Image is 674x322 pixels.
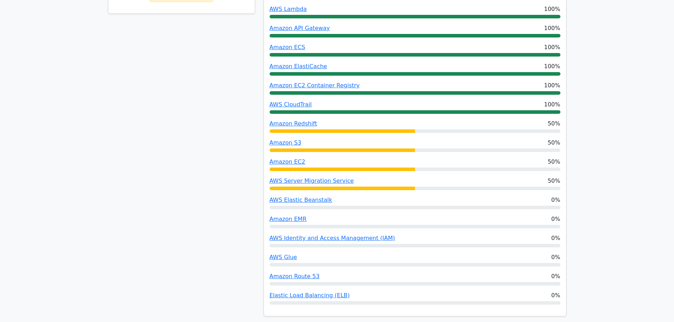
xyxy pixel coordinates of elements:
a: Amazon ECS [270,44,305,51]
span: 0% [551,253,560,262]
span: 50% [548,158,560,166]
span: 100% [544,100,560,109]
span: 100% [544,81,560,90]
span: 100% [544,24,560,33]
span: 50% [548,139,560,147]
a: AWS Glue [270,254,297,260]
a: Amazon Redshift [270,120,317,127]
span: 100% [544,5,560,13]
span: 50% [548,119,560,128]
a: AWS Elastic Beanstalk [270,197,332,203]
a: AWS CloudTrail [270,101,312,108]
a: Amazon ElastiCache [270,63,327,70]
span: 100% [544,43,560,52]
span: 100% [544,62,560,71]
span: 0% [551,272,560,281]
a: AWS Server Migration Service [270,177,354,184]
span: 50% [548,177,560,185]
a: Amazon EC2 Container Registry [270,82,360,89]
span: 0% [551,196,560,204]
span: 0% [551,291,560,300]
a: Amazon API Gateway [270,25,330,31]
a: Amazon Route 53 [270,273,320,280]
a: Elastic Load Balancing (ELB) [270,292,350,299]
a: AWS Identity and Access Management (IAM) [270,235,395,241]
a: AWS Lambda [270,6,307,12]
a: Amazon EC2 [270,158,305,165]
span: 0% [551,215,560,223]
a: Amazon S3 [270,139,301,146]
a: Amazon EMR [270,216,307,222]
span: 0% [551,234,560,242]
